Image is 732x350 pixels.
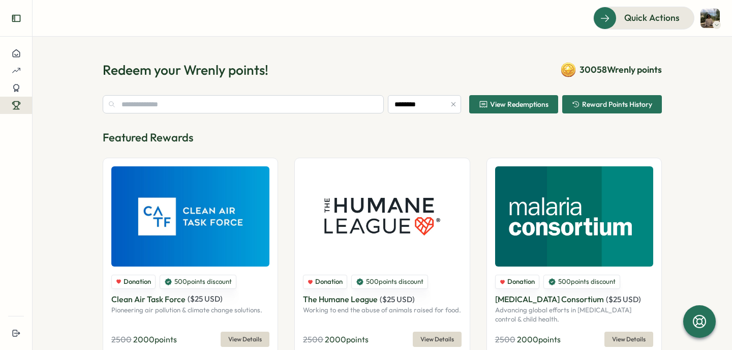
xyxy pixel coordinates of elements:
[124,277,151,286] span: Donation
[517,334,561,344] span: 2000 points
[303,334,323,344] span: 2500
[133,334,177,344] span: 2000 points
[582,101,652,108] span: Reward Points History
[380,295,415,304] span: ( $ 25 USD )
[351,275,428,289] div: 500 points discount
[111,334,132,344] span: 2500
[624,11,680,24] span: Quick Actions
[469,95,558,113] button: View Redemptions
[420,332,454,346] span: View Details
[160,275,236,289] div: 500 points discount
[103,61,268,79] h1: Redeem your Wrenly points!
[6,8,26,28] button: Expand sidebar
[507,277,535,286] span: Donation
[604,332,653,347] button: View Details
[303,306,461,315] p: Working to end the abuse of animals raised for food.
[700,9,720,28] img: Valery Marimon
[303,293,378,306] p: The Humane League
[495,293,604,306] p: [MEDICAL_DATA] Consortium
[543,275,620,289] div: 500 points discount
[606,295,641,304] span: ( $ 25 USD )
[593,7,694,29] button: Quick Actions
[413,332,462,347] button: View Details
[490,101,548,108] span: View Redemptions
[111,166,269,267] img: Clean Air Task Force
[228,332,262,346] span: View Details
[111,306,269,315] p: Pioneering air pollution & climate change solutions.
[495,306,653,324] p: Advancing global efforts in [MEDICAL_DATA] control & child health.
[579,63,662,76] span: 30058 Wrenly points
[495,166,653,267] img: Malaria Consortium
[495,334,515,344] span: 2500
[325,334,369,344] span: 2000 points
[221,332,269,347] button: View Details
[111,293,186,306] p: Clean Air Task Force
[562,95,662,113] button: Reward Points History
[303,166,461,267] img: The Humane League
[612,332,646,346] span: View Details
[315,277,343,286] span: Donation
[103,130,662,145] p: Featured Rewards
[188,294,223,304] span: ( $ 25 USD )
